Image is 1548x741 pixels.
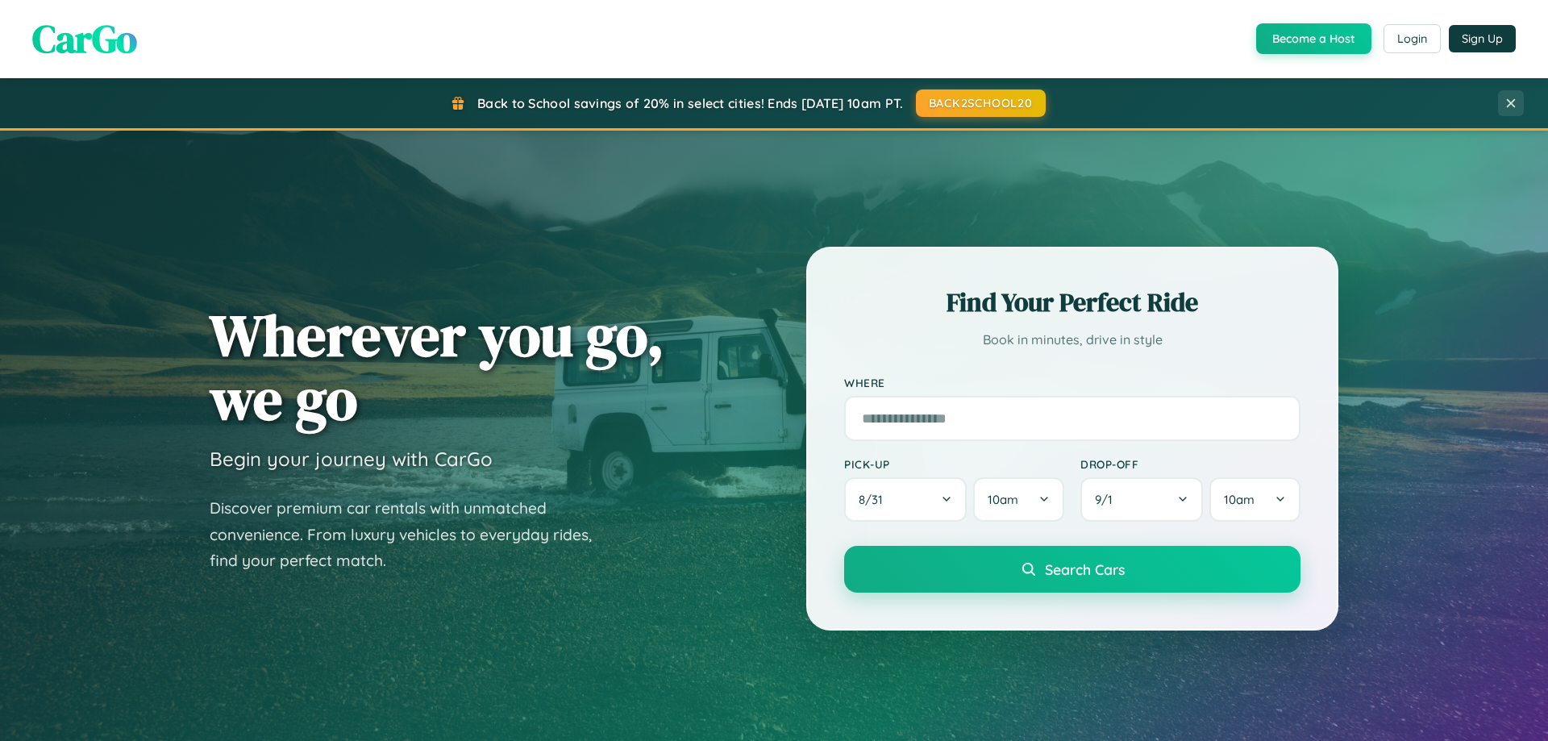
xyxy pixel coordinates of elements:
button: BACK2SCHOOL20 [916,90,1046,117]
span: 10am [1224,492,1255,507]
label: Drop-off [1080,457,1300,471]
span: 8 / 31 [859,492,891,507]
p: Book in minutes, drive in style [844,328,1300,352]
h3: Begin your journey with CarGo [210,447,493,471]
span: 9 / 1 [1095,492,1121,507]
button: 9/1 [1080,477,1203,522]
span: Search Cars [1045,560,1125,578]
button: Search Cars [844,546,1300,593]
button: Sign Up [1449,25,1516,52]
button: 10am [973,477,1064,522]
button: Become a Host [1256,23,1371,54]
span: Back to School savings of 20% in select cities! Ends [DATE] 10am PT. [477,95,903,111]
h2: Find Your Perfect Ride [844,285,1300,320]
button: Login [1384,24,1441,53]
span: 10am [988,492,1018,507]
span: CarGo [32,12,137,65]
button: 8/31 [844,477,967,522]
p: Discover premium car rentals with unmatched convenience. From luxury vehicles to everyday rides, ... [210,495,613,574]
label: Pick-up [844,457,1064,471]
label: Where [844,376,1300,389]
h1: Wherever you go, we go [210,303,664,431]
button: 10am [1209,477,1300,522]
